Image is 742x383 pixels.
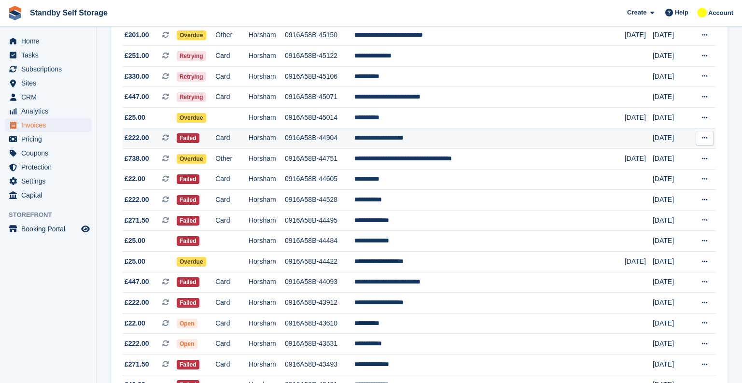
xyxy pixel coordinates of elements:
[215,149,249,170] td: Other
[249,128,285,149] td: Horsham
[5,174,91,188] a: menu
[249,25,285,46] td: Horsham
[21,118,79,132] span: Invoices
[653,169,689,190] td: [DATE]
[653,128,689,149] td: [DATE]
[708,8,733,18] span: Account
[125,154,149,164] span: £738.00
[177,195,199,205] span: Failed
[625,25,653,46] td: [DATE]
[21,104,79,118] span: Analytics
[125,92,149,102] span: £447.00
[5,90,91,104] a: menu
[285,252,354,272] td: 0916A58B-44422
[285,149,354,170] td: 0916A58B-44751
[125,133,149,143] span: £222.00
[653,272,689,293] td: [DATE]
[285,169,354,190] td: 0916A58B-44605
[249,46,285,67] td: Horsham
[5,188,91,202] a: menu
[21,132,79,146] span: Pricing
[125,30,149,40] span: £201.00
[215,66,249,87] td: Card
[215,25,249,46] td: Other
[249,169,285,190] td: Horsham
[249,210,285,231] td: Horsham
[249,355,285,375] td: Horsham
[5,34,91,48] a: menu
[177,339,197,349] span: Open
[627,8,646,17] span: Create
[5,62,91,76] a: menu
[177,174,199,184] span: Failed
[125,359,149,369] span: £271.50
[21,76,79,90] span: Sites
[653,107,689,128] td: [DATE]
[653,252,689,272] td: [DATE]
[215,169,249,190] td: Card
[5,146,91,160] a: menu
[215,46,249,67] td: Card
[177,257,206,267] span: Overdue
[215,128,249,149] td: Card
[21,222,79,236] span: Booking Portal
[5,222,91,236] a: menu
[21,146,79,160] span: Coupons
[285,272,354,293] td: 0916A58B-44093
[653,149,689,170] td: [DATE]
[625,149,653,170] td: [DATE]
[177,133,199,143] span: Failed
[653,87,689,108] td: [DATE]
[177,277,199,287] span: Failed
[9,210,96,220] span: Storefront
[125,113,145,123] span: £25.00
[177,51,206,61] span: Retrying
[21,90,79,104] span: CRM
[625,252,653,272] td: [DATE]
[285,107,354,128] td: 0916A58B-45014
[285,293,354,313] td: 0916A58B-43912
[125,51,149,61] span: £251.00
[125,277,149,287] span: £447.00
[285,66,354,87] td: 0916A58B-45106
[21,62,79,76] span: Subscriptions
[5,160,91,174] a: menu
[697,8,707,17] img: Glenn Fisher
[285,231,354,252] td: 0916A58B-44484
[653,334,689,355] td: [DATE]
[675,8,688,17] span: Help
[125,298,149,308] span: £222.00
[5,76,91,90] a: menu
[285,46,354,67] td: 0916A58B-45122
[177,72,206,82] span: Retrying
[21,160,79,174] span: Protection
[653,25,689,46] td: [DATE]
[21,174,79,188] span: Settings
[249,149,285,170] td: Horsham
[177,360,199,369] span: Failed
[653,190,689,211] td: [DATE]
[625,107,653,128] td: [DATE]
[215,190,249,211] td: Card
[285,313,354,334] td: 0916A58B-43610
[177,113,206,123] span: Overdue
[249,190,285,211] td: Horsham
[125,256,145,267] span: £25.00
[285,25,354,46] td: 0916A58B-45150
[215,87,249,108] td: Card
[215,334,249,355] td: Card
[177,298,199,308] span: Failed
[249,252,285,272] td: Horsham
[5,104,91,118] a: menu
[177,154,206,164] span: Overdue
[177,92,206,102] span: Retrying
[26,5,112,21] a: Standby Self Storage
[249,107,285,128] td: Horsham
[177,319,197,328] span: Open
[285,334,354,355] td: 0916A58B-43531
[5,48,91,62] a: menu
[215,293,249,313] td: Card
[177,30,206,40] span: Overdue
[653,66,689,87] td: [DATE]
[177,236,199,246] span: Failed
